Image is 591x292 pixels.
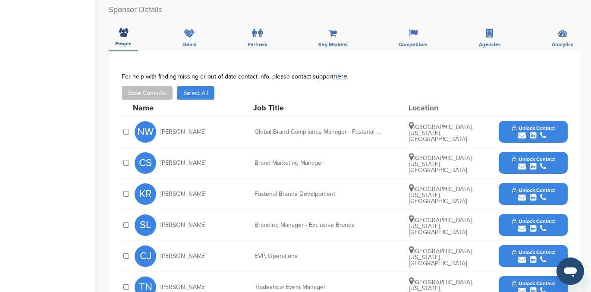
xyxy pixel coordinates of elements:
[502,181,565,207] button: Unlock Contact
[556,257,584,285] iframe: Button to launch messaging window
[512,187,555,193] span: Unlock Contact
[248,42,267,47] span: Partners
[122,86,173,100] button: Save Contacts
[122,73,568,80] div: For help with finding missing or out-of-date contact info, please contact support .
[409,123,473,143] span: [GEOGRAPHIC_DATA], [US_STATE], [GEOGRAPHIC_DATA]
[399,42,428,47] span: Competitors
[135,245,156,267] span: CJ
[255,129,384,135] div: Global Brand Compliance Manager - Fastenal Brands & Industries
[255,191,384,197] div: Fastenal Brands Develpoment
[115,41,132,46] span: People
[318,42,348,47] span: Key Markets
[160,129,206,135] span: [PERSON_NAME]
[160,222,206,228] span: [PERSON_NAME]
[502,212,565,238] button: Unlock Contact
[409,248,473,267] span: [GEOGRAPHIC_DATA], [US_STATE], [GEOGRAPHIC_DATA]
[409,217,473,236] span: [GEOGRAPHIC_DATA], [US_STATE], [GEOGRAPHIC_DATA]
[182,42,196,47] span: Deals
[512,156,555,162] span: Unlock Contact
[135,214,156,236] span: SL
[512,125,555,131] span: Unlock Contact
[135,152,156,174] span: CS
[253,104,383,112] div: Job Title
[160,160,206,166] span: [PERSON_NAME]
[135,121,156,143] span: NW
[409,185,473,205] span: [GEOGRAPHIC_DATA], [US_STATE], [GEOGRAPHIC_DATA]
[135,183,156,205] span: KR
[160,284,206,290] span: [PERSON_NAME]
[133,104,228,112] div: Name
[255,284,384,290] div: Tradeshow Event Manager
[177,86,214,100] button: Select All
[552,42,573,47] span: Analytics
[255,160,384,166] div: Brand Marketing Manager
[109,4,581,16] h2: Sponsor Details
[409,154,473,174] span: [GEOGRAPHIC_DATA], [US_STATE], [GEOGRAPHIC_DATA]
[333,72,347,81] a: here
[255,222,384,228] div: Branding Manager - Exclusive Brands
[502,119,565,145] button: Unlock Contact
[512,249,555,255] span: Unlock Contact
[502,243,565,269] button: Unlock Contact
[409,104,473,112] div: Location
[255,253,384,259] div: EVP, Operations
[512,280,555,286] span: Unlock Contact
[512,218,555,224] span: Unlock Contact
[479,42,501,47] span: Agencies
[160,191,206,197] span: [PERSON_NAME]
[160,253,206,259] span: [PERSON_NAME]
[502,150,565,176] button: Unlock Contact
